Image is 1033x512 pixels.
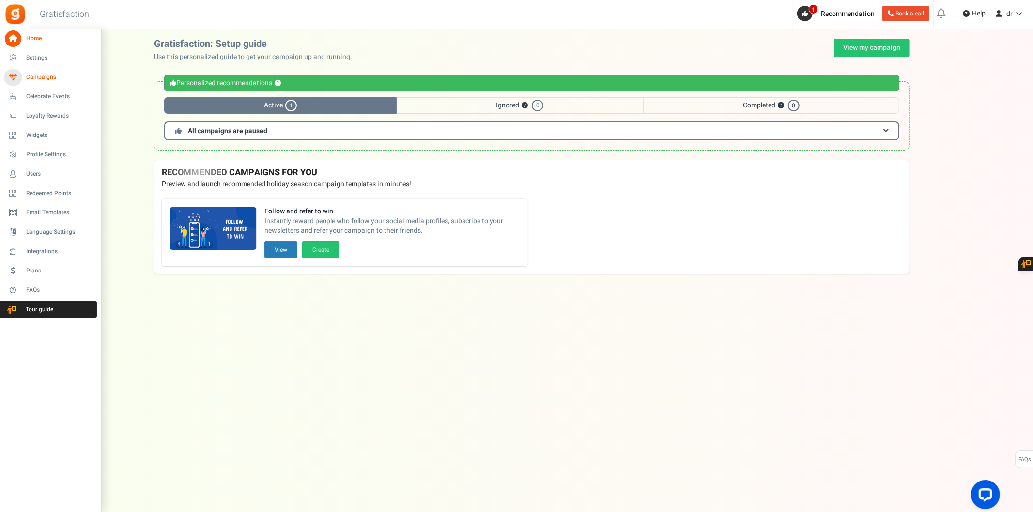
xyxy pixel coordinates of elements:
span: Celebrate Events [26,92,94,101]
span: Instantly reward people who follow your social media profiles, subscribe to your newsletters and ... [264,216,520,236]
a: Campaigns [4,69,97,86]
a: View my campaign [834,39,910,57]
a: Redeemed Points [4,185,97,202]
a: Settings [4,50,97,66]
span: Widgets [26,131,94,139]
span: 0 [532,100,543,111]
strong: Follow and refer to win [264,207,520,216]
h4: RECOMMENDED CAMPAIGNS FOR YOU [162,168,902,178]
a: Language Settings [4,224,97,241]
button: ? [522,103,528,109]
p: Use this personalized guide to get your campaign up and running. [154,52,360,62]
a: Profile Settings [4,147,97,163]
span: dr [1006,9,1013,19]
h2: Gratisfaction: Setup guide [154,39,360,49]
a: Book a call [882,6,929,21]
a: Integrations [4,243,97,260]
span: Redeemed Points [26,189,94,197]
span: Help [970,9,986,18]
a: 1 Recommendation [797,6,879,21]
span: Home [26,34,94,43]
span: Active [164,97,397,114]
span: Tour guide [4,305,72,314]
span: Loyalty Rewards [26,112,94,120]
span: Profile Settings [26,151,94,159]
span: Email Templates [26,209,94,217]
span: Integrations [26,247,94,256]
span: 1 [285,100,297,111]
button: View [264,241,297,258]
a: Celebrate Events [4,89,97,105]
span: Settings [26,54,94,62]
span: Language Settings [26,228,94,236]
span: 1 [809,4,818,14]
span: Campaigns [26,73,94,81]
span: FAQs [26,286,94,294]
a: Plans [4,263,97,279]
span: 0 [788,100,800,111]
a: Email Templates [4,205,97,221]
p: Preview and launch recommended holiday season campaign templates in minutes! [162,180,902,189]
span: Completed [643,97,899,114]
a: Users [4,166,97,182]
img: Recommended Campaigns [170,207,256,251]
div: Personalized recommendations [164,75,899,91]
a: Loyalty Rewards [4,108,97,124]
span: Ignored [397,97,643,114]
button: ? [275,80,281,87]
button: ? [778,103,784,109]
a: Home [4,30,97,47]
a: FAQs [4,282,97,299]
span: Users [26,170,94,178]
span: Plans [26,267,94,275]
a: Widgets [4,127,97,144]
img: Gratisfaction [4,3,26,25]
h3: Gratisfaction [29,5,100,24]
span: FAQs [1018,451,1031,469]
span: Recommendation [821,9,875,19]
span: All campaigns are paused [188,126,267,136]
a: Help [959,6,989,21]
button: Create [302,241,339,258]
